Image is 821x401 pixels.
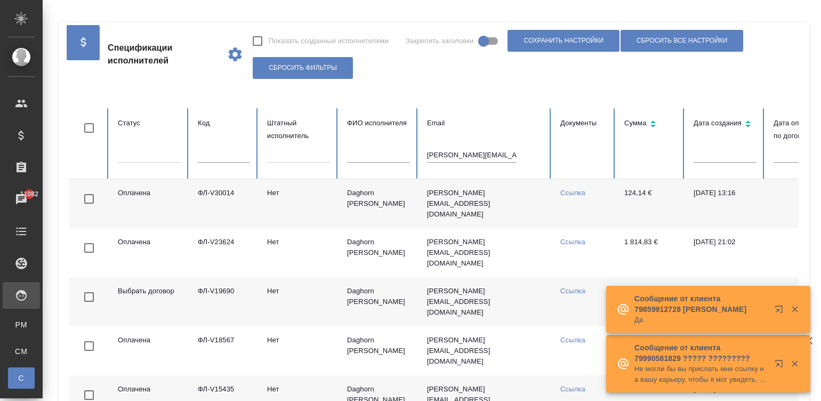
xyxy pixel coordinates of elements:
[189,228,259,277] td: ФЛ-V23624
[685,179,765,228] td: [DATE] 13:16
[339,179,418,228] td: Daghorn [PERSON_NAME]
[339,228,418,277] td: Daghorn [PERSON_NAME]
[8,314,35,335] a: PM
[109,228,189,277] td: Оплачена
[259,228,339,277] td: Нет
[3,186,40,213] a: 11082
[269,63,337,73] span: Сбросить фильтры
[13,346,29,357] span: CM
[560,189,585,197] a: Ссылка
[118,117,181,130] div: Статус
[78,237,100,259] span: Toggle Row Selected
[685,228,765,277] td: [DATE] 21:02
[634,342,768,364] p: Сообщение от клиента 79990581829 ????? ?????????
[8,367,35,389] a: С
[621,30,743,52] button: Сбросить все настройки
[685,277,765,326] td: [DATE] 21:06
[784,359,806,368] button: Закрыть
[269,36,389,46] span: Показать созданные исполнителями
[109,277,189,326] td: Выбрать договор
[634,293,768,315] p: Сообщение от клиента 79859912728 [PERSON_NAME]
[637,36,727,45] span: Сбросить все настройки
[616,228,685,277] td: 1 814,83 €
[259,326,339,375] td: Нет
[259,179,339,228] td: Нет
[418,326,552,375] td: [PERSON_NAME][EMAIL_ADDRESS][DOMAIN_NAME]
[109,179,189,228] td: Оплачена
[418,228,552,277] td: [PERSON_NAME][EMAIL_ADDRESS][DOMAIN_NAME]
[784,304,806,314] button: Закрыть
[560,117,607,130] div: Документы
[560,336,585,344] a: Ссылка
[259,277,339,326] td: Нет
[109,326,189,375] td: Оплачена
[14,189,45,199] span: 11082
[427,117,543,130] div: Email
[418,179,552,228] td: [PERSON_NAME][EMAIL_ADDRESS][DOMAIN_NAME]
[267,117,330,142] div: Штатный исполнитель
[624,117,677,132] div: Сортировка
[13,319,29,330] span: PM
[339,277,418,326] td: Daghorn [PERSON_NAME]
[406,36,474,46] span: Закрепить заголовки
[198,117,250,130] div: Код
[524,36,603,45] span: Сохранить настройки
[560,238,585,246] a: Ссылка
[78,335,100,357] span: Toggle Row Selected
[634,364,768,385] p: Не могли бы вы прислать мне ссылку на вашу карьеру, чтобы я мог увидеть, каких успехов вы достигли?
[616,277,685,326] td: 322 475,16 ₽
[189,326,259,375] td: ФЛ-V18567
[8,341,35,362] a: CM
[78,286,100,308] span: Toggle Row Selected
[634,315,768,325] p: Да
[13,373,29,383] span: С
[560,385,585,393] a: Ссылка
[418,277,552,326] td: [PERSON_NAME][EMAIL_ADDRESS][DOMAIN_NAME]
[78,188,100,210] span: Toggle Row Selected
[339,326,418,375] td: Daghorn [PERSON_NAME]
[347,117,410,130] div: ФИО исполнителя
[189,277,259,326] td: ФЛ-V19690
[253,57,353,79] button: Сбросить фильтры
[616,179,685,228] td: 124,14 €
[189,179,259,228] td: ФЛ-V30014
[768,353,794,379] button: Открыть в новой вкладке
[768,299,794,324] button: Открыть в новой вкладке
[508,30,619,52] button: Сохранить настройки
[694,117,756,132] div: Сортировка
[560,287,585,295] a: Ссылка
[108,42,218,67] span: Спецификации исполнителей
